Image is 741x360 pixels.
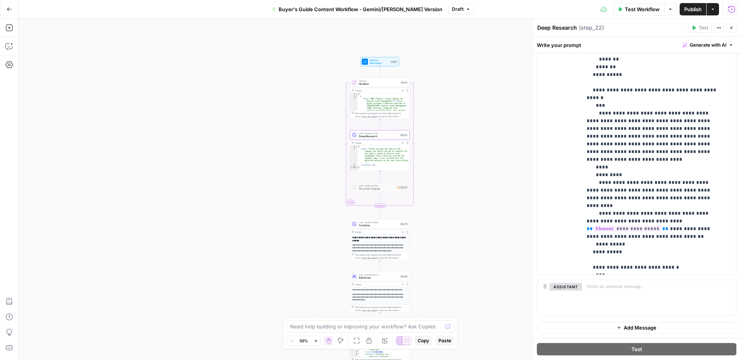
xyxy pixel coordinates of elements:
[350,145,358,148] div: 1
[680,3,706,15] button: Publish
[379,260,381,271] g: Edge from step_14 to step_19
[379,119,381,130] g: Edge from step_11 to step_22
[267,3,447,15] button: Buyer's Guide Content Workflow - Gemini/[PERSON_NAME] Version
[537,322,736,333] button: Add Message
[359,221,398,224] span: LLM · Gemini 2.5 Pro
[400,81,408,84] div: Step 11
[370,61,389,65] span: Set Inputs
[379,171,381,182] g: Edge from step_22 to step_13
[355,283,399,286] div: Output
[374,204,386,208] div: Complete
[379,208,381,219] g: Edge from step_11-iteration-end to step_14
[390,60,398,64] div: Inputs
[359,187,395,191] span: Structure Outputs
[537,24,577,32] textarea: Deep Research
[350,130,410,171] div: LLM · Gemini 2.5 ProDeep ResearchStep 22Output{ "body":"Please provide the name of the company yo...
[359,82,399,86] span: Iteration
[359,132,398,135] span: LLM · Gemini 2.5 Pro
[359,79,399,82] span: Iteration
[359,273,398,276] span: LLM · Claude Opus 4
[452,6,464,13] span: Draft
[624,324,656,331] span: Add Message
[350,166,358,168] div: 4
[397,185,408,189] div: Step 13
[350,57,410,66] div: WorkflowSet InputsInputs
[532,37,741,53] div: Write your prompt
[613,3,664,15] button: Test Workflow
[400,222,408,226] div: Step 14
[359,276,398,280] span: Edit Down
[688,23,712,33] button: Test
[684,5,702,13] span: Publish
[350,351,360,353] div: 4
[362,257,377,259] span: Copy the output
[359,135,398,138] span: Deep Research
[579,24,604,32] span: ( step_22 )
[631,345,642,353] span: Test
[350,95,358,98] div: 2
[350,204,410,208] div: Complete
[355,230,399,234] div: Output
[537,343,736,355] button: Test
[699,24,708,31] span: Test
[299,338,308,344] span: 50%
[690,42,726,49] span: Generate with AI
[355,112,408,118] div: This output is too large & has been abbreviated for review. to view the full content.
[350,78,410,119] div: LoopIterationIterationStep 11Output[ { "body":"### **Buyer's Guide: Bynder for Digital Asset Mana...
[362,115,377,118] span: Copy the output
[418,337,429,344] span: Copy
[359,224,398,227] span: Combine
[279,5,442,13] span: Buyer's Guide Content Workflow - Gemini/[PERSON_NAME] Version
[350,183,410,192] div: LLM · Gemini 2.5 ProStructure OutputsStep 13
[350,164,358,166] div: 3
[550,283,582,291] button: assistant
[448,4,474,14] button: Draft
[379,66,381,77] g: Edge from start to step_11
[355,141,399,145] div: Output
[355,89,399,92] div: Output
[362,309,377,311] span: Copy the output
[350,93,358,95] div: 1
[355,93,358,95] span: Toggle code folding, rows 1 through 5
[350,148,358,164] div: 2
[399,133,408,137] div: Step 22
[355,145,358,148] span: Toggle code folding, rows 1 through 4
[400,275,408,278] div: Step 19
[355,253,408,259] div: This output is too large & has been abbreviated for review. to view the full content.
[370,59,389,62] span: Workflow
[680,40,736,50] button: Generate with AI
[355,95,358,98] span: Toggle code folding, rows 2 through 4
[359,184,395,187] span: LLM · Gemini 2.5 Pro
[438,337,451,344] span: Paste
[537,280,576,315] div: assistant
[625,5,660,13] span: Test Workflow
[435,336,454,346] button: Paste
[414,336,432,346] button: Copy
[355,306,408,312] div: This output is too large & has been abbreviated for review. to view the full content.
